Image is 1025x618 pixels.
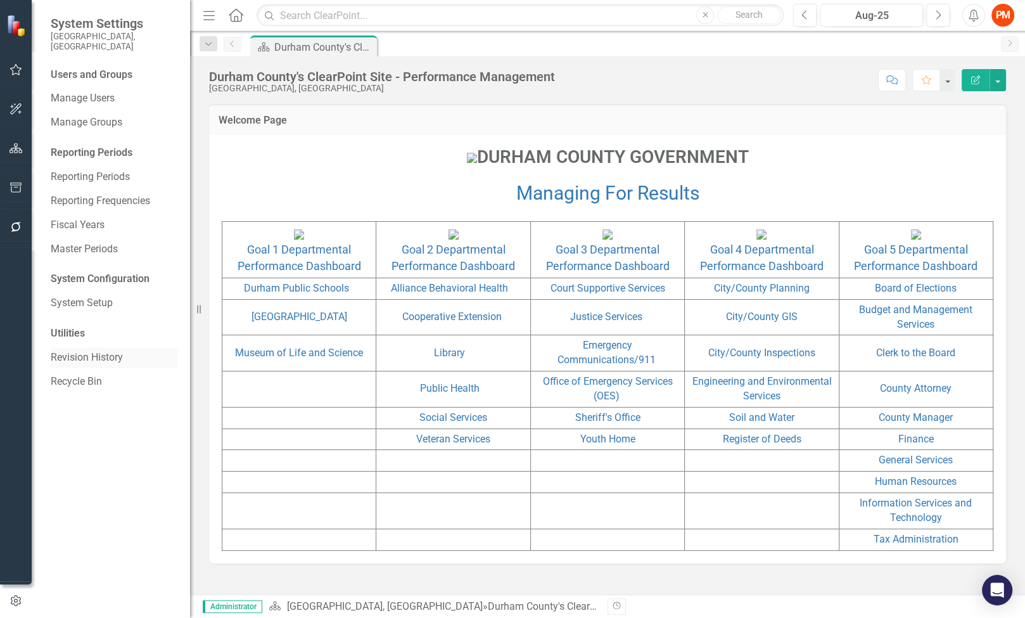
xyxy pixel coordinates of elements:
a: Goal 1 Departmental Performance Dashboard [238,243,361,273]
div: Utilities [51,326,177,341]
a: Cooperative Extension [402,311,502,323]
a: Tax Administration [874,533,958,545]
a: City/County Inspections [708,347,815,359]
a: Alliance Behavioral Health [391,282,508,294]
img: Logo.png [467,153,477,163]
a: Engineering and Environmental Services [692,375,831,402]
a: Budget and Management Services [859,304,972,330]
a: Sheriff's Office [575,411,640,423]
a: General Services [879,454,953,466]
a: County Attorney [880,382,952,394]
a: Recycle Bin [51,375,177,389]
a: [GEOGRAPHIC_DATA], [GEOGRAPHIC_DATA] [286,600,482,612]
a: City/County GIS [726,311,798,323]
small: [GEOGRAPHIC_DATA], [GEOGRAPHIC_DATA] [51,31,177,52]
a: Goal 2 Departmental Performance Dashboard [392,243,515,273]
img: goal%201%20icon%20v2.PNG [294,229,304,240]
img: goal%202%20icon.PNG [449,229,459,240]
span: DURHAM COUNTY GOVERNMENT [467,146,749,167]
a: Museum of Life and Science [235,347,363,359]
a: Youth Home [580,433,635,445]
a: Board of Elections [875,282,957,294]
div: Durham County's ClearPoint Site - Performance Management [274,39,374,55]
a: Master Periods [51,242,177,257]
a: Goal 5 Departmental Performance Dashboard [854,243,977,273]
a: Finance [898,433,934,445]
span: System Settings [51,16,177,31]
input: Search ClearPoint... [257,4,784,27]
div: [GEOGRAPHIC_DATA], [GEOGRAPHIC_DATA] [209,84,555,93]
a: [GEOGRAPHIC_DATA] [251,311,347,323]
img: goal%203%20icon.PNG [602,229,613,240]
a: Library [434,347,465,359]
a: System Setup [51,296,177,311]
a: Manage Groups [51,115,177,130]
a: Human Resources [875,475,957,487]
a: Managing For Results [516,182,699,204]
a: Durham Public Schools [244,282,349,294]
button: Aug-25 [820,4,923,27]
div: Durham County's ClearPoint Site - Performance Management [487,600,760,612]
a: Veteran Services [416,433,490,445]
span: Search [735,10,763,20]
a: Soil and Water [729,411,794,423]
a: City/County Planning [714,282,810,294]
div: Durham County's ClearPoint Site - Performance Management [209,70,555,84]
div: System Configuration [51,272,177,286]
a: Public Health [420,382,480,394]
div: Users and Groups [51,68,177,82]
a: Reporting Periods [51,170,177,184]
div: Open Intercom Messenger [982,575,1012,605]
a: Register of Deeds [722,433,801,445]
a: Revision History [51,351,177,365]
a: Court Supportive Services [550,282,665,294]
a: Emergency Communications/911 [557,339,655,366]
button: PM [991,4,1014,27]
a: Goal 4 Departmental Performance Dashboard [700,243,824,273]
button: Search [717,6,780,24]
a: County Manager [879,411,953,423]
span: Administrator [203,600,262,613]
a: Justice Services [570,311,642,323]
h3: Welcome Page [219,115,996,126]
a: Goal 3 Departmental Performance Dashboard [545,243,669,273]
div: Aug-25 [825,8,919,23]
a: Reporting Frequencies [51,194,177,209]
img: ClearPoint Strategy [6,14,29,36]
a: Manage Users [51,91,177,106]
a: Information Services and Technology [860,497,972,524]
a: Social Services [419,411,487,423]
div: Reporting Periods [51,146,177,160]
img: goal%204%20icon.PNG [756,229,767,240]
a: Fiscal Years [51,218,177,233]
img: goal%205%20icon.PNG [911,229,921,240]
a: Office of Emergency Services (OES) [542,375,672,402]
a: Clerk to the Board [876,347,955,359]
div: » [269,600,598,614]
